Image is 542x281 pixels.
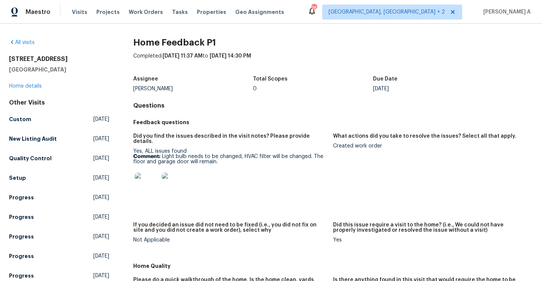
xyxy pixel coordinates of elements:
span: [DATE] 14:30 PM [210,53,251,59]
h5: Progress [9,233,34,240]
h5: Custom [9,115,31,123]
h5: Quality Control [9,155,52,162]
span: Properties [197,8,226,16]
span: Geo Assignments [235,8,284,16]
div: Completed: to [133,52,533,72]
h5: Home Quality [133,262,533,270]
p: Light bulb needs to be changed, HVAC filter will be changed. The floor and garage door will remain. [133,154,327,164]
a: New Listing Audit[DATE] [9,132,109,146]
h5: Did you find the issues described in the visit notes? Please provide details. [133,134,327,144]
h5: Assignee [133,76,158,82]
span: [DATE] [93,155,109,162]
span: Work Orders [129,8,163,16]
span: [GEOGRAPHIC_DATA], [GEOGRAPHIC_DATA] + 2 [329,8,445,16]
h5: Progress [9,194,34,201]
h5: Total Scopes [253,76,288,82]
span: [DATE] [93,194,109,201]
a: Progress[DATE] [9,210,109,224]
h5: Progress [9,272,34,279]
h2: [STREET_ADDRESS] [9,55,109,63]
span: [DATE] [93,272,109,279]
span: Projects [96,8,120,16]
h5: [GEOGRAPHIC_DATA] [9,66,109,73]
h5: What actions did you take to resolve the issues? Select all that apply. [333,134,516,139]
div: [PERSON_NAME] [133,86,253,91]
span: [DATE] [93,252,109,260]
span: Tasks [172,9,188,15]
h5: Progress [9,252,34,260]
a: Setup[DATE] [9,171,109,185]
span: [DATE] 11:37 AM [163,53,202,59]
div: [DATE] [373,86,493,91]
div: Created work order [333,143,527,149]
a: Quality Control[DATE] [9,152,109,165]
h5: Did this issue require a visit to the home? (i.e., We could not have properly investigated or res... [333,222,527,233]
h5: Feedback questions [133,118,533,126]
a: Progress[DATE] [9,249,109,263]
div: 78 [311,5,317,12]
span: Visits [72,8,87,16]
a: Progress[DATE] [9,230,109,243]
a: All visits [9,40,35,45]
div: 0 [253,86,373,91]
h5: Progress [9,213,34,221]
a: Home details [9,84,42,89]
span: [DATE] [93,174,109,182]
span: [DATE] [93,213,109,221]
span: [PERSON_NAME] A [480,8,531,16]
span: [DATE] [93,115,109,123]
div: Not Applicable [133,237,327,243]
div: Yes, ALL issues found [133,149,327,201]
div: Other Visits [9,99,109,106]
h5: New Listing Audit [9,135,57,143]
span: [DATE] [93,135,109,143]
span: [DATE] [93,233,109,240]
b: Comment: [133,154,160,159]
div: Yes [333,237,527,243]
h4: Questions [133,102,533,109]
h5: If you decided an issue did not need to be fixed (i.e., you did not fix on site and you did not c... [133,222,327,233]
h5: Due Date [373,76,397,82]
h2: Home Feedback P1 [133,39,533,46]
a: Progress[DATE] [9,191,109,204]
a: Custom[DATE] [9,112,109,126]
span: Maestro [26,8,50,16]
h5: Setup [9,174,26,182]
